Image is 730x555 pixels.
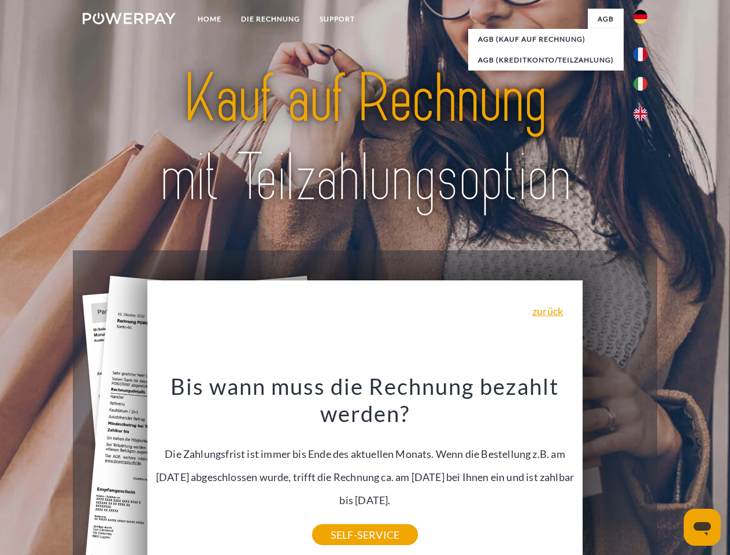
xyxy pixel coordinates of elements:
[110,55,620,221] img: title-powerpay_de.svg
[633,77,647,91] img: it
[588,9,624,29] a: agb
[312,524,418,545] a: SELF-SERVICE
[188,9,231,29] a: Home
[532,306,563,316] a: zurück
[468,29,624,50] a: AGB (Kauf auf Rechnung)
[468,50,624,71] a: AGB (Kreditkonto/Teilzahlung)
[83,13,176,24] img: logo-powerpay-white.svg
[231,9,310,29] a: DIE RECHNUNG
[633,10,647,24] img: de
[310,9,365,29] a: SUPPORT
[154,372,576,535] div: Die Zahlungsfrist ist immer bis Ende des aktuellen Monats. Wenn die Bestellung z.B. am [DATE] abg...
[154,372,576,428] h3: Bis wann muss die Rechnung bezahlt werden?
[633,47,647,61] img: fr
[684,509,721,546] iframe: Schaltfläche zum Öffnen des Messaging-Fensters
[633,107,647,121] img: en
